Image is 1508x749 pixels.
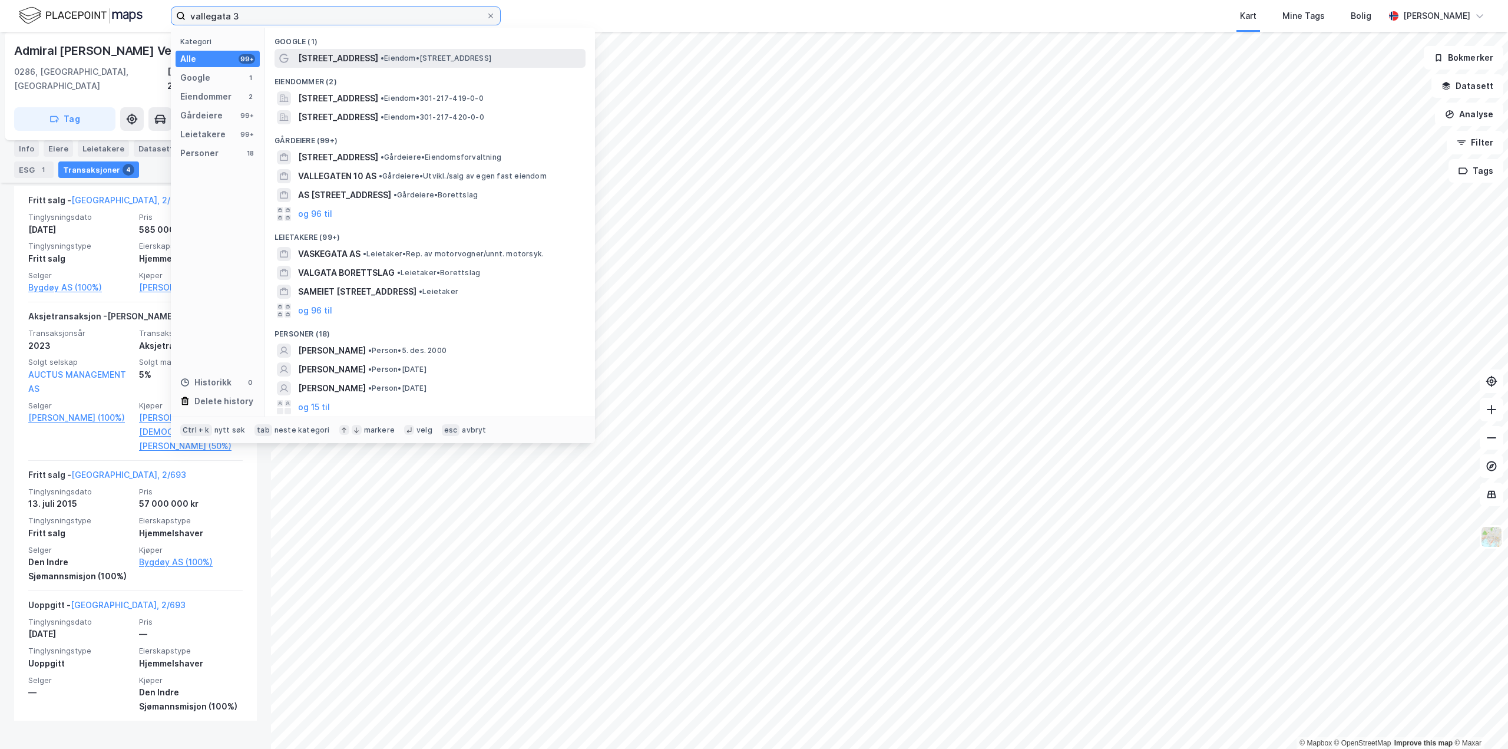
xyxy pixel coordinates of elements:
span: • [368,365,372,374]
div: Delete history [194,394,253,408]
a: [PERSON_NAME] (100%) [139,281,243,295]
div: Fritt salg - [28,193,186,212]
span: Tinglysningsdato [28,212,132,222]
span: Leietaker • Borettslag [397,268,480,278]
div: 4 [123,164,134,176]
span: Pris [139,212,243,222]
button: og 96 til [298,303,332,318]
div: Leietakere [180,127,226,141]
span: Solgt selskap [28,357,132,367]
div: [PERSON_NAME] [1403,9,1470,23]
a: [DEMOGRAPHIC_DATA][PERSON_NAME] (50%) [139,425,243,453]
div: 0 [246,378,255,387]
div: Google (1) [265,28,595,49]
span: Kjøper [139,270,243,281]
span: Eiendom • [STREET_ADDRESS] [381,54,491,63]
div: Personer [180,146,219,160]
div: 99+ [239,111,255,120]
div: 0286, [GEOGRAPHIC_DATA], [GEOGRAPHIC_DATA] [14,65,167,93]
div: Eiere [44,140,73,157]
div: Hjemmelshaver [139,252,243,266]
div: velg [416,425,432,435]
div: Den Indre Sjømannsmisjon (100%) [139,685,243,714]
a: [GEOGRAPHIC_DATA], 2/693 [71,470,186,480]
span: • [397,268,401,277]
div: Datasett [134,140,178,157]
div: 2023 [28,339,132,353]
span: [PERSON_NAME] [298,344,366,358]
div: 18 [246,149,255,158]
span: Person • [DATE] [368,384,426,393]
div: 13. juli 2015 [28,497,132,511]
span: Gårdeiere • Utvikl./salg av egen fast eiendom [379,171,547,181]
iframe: Chat Widget [1449,692,1508,749]
a: [GEOGRAPHIC_DATA], 2/693 [71,195,186,205]
span: Tinglysningstype [28,241,132,251]
span: Person • 5. des. 2000 [368,346,447,355]
span: Selger [28,401,132,411]
span: SAMEIET [STREET_ADDRESS] [298,285,416,299]
a: [PERSON_NAME] (100%) [28,411,132,425]
div: Kontrollprogram for chat [1449,692,1508,749]
div: 2 [246,92,255,101]
div: 5% [139,368,243,382]
span: • [381,153,384,161]
button: og 15 til [298,400,330,414]
div: avbryt [462,425,486,435]
span: Tinglysningsdato [28,617,132,627]
span: [PERSON_NAME] [298,381,366,395]
div: Info [14,140,39,157]
span: Eierskapstype [139,646,243,656]
div: Uoppgitt - [28,598,186,617]
div: Leietakere [78,140,129,157]
span: Selger [28,675,132,685]
div: nytt søk [214,425,246,435]
span: Solgt matrikkelandel [139,357,243,367]
div: Alle [180,52,196,66]
div: tab [254,424,272,436]
span: Pris [139,617,243,627]
div: Eiendommer [180,90,232,104]
span: Tinglysningstype [28,516,132,526]
div: Uoppgitt [28,656,132,671]
a: Bygdøy AS (100%) [28,281,132,295]
div: Hjemmelshaver [139,526,243,540]
div: Kategori [180,37,260,46]
div: [DATE] [28,627,132,641]
div: Den Indre Sjømannsmisjon (100%) [28,555,132,583]
span: [STREET_ADDRESS] [298,51,378,65]
span: [STREET_ADDRESS] [298,150,378,164]
div: Mine Tags [1282,9,1325,23]
div: Fritt salg [28,252,132,266]
div: Fritt salg [28,526,132,540]
a: [GEOGRAPHIC_DATA], 2/693 [71,600,186,610]
span: Leietaker [419,287,458,296]
span: • [381,113,384,121]
span: • [381,54,384,62]
span: [PERSON_NAME] [298,362,366,377]
div: Admiral [PERSON_NAME] Vei 4 [14,41,187,60]
div: Fritt salg - [28,468,186,487]
span: Selger [28,270,132,281]
button: Bokmerker [1424,46,1503,70]
a: AUCTUS MANAGEMENT AS [28,369,126,394]
button: Analyse [1435,103,1503,126]
span: • [393,190,397,199]
span: Eiendom • 301-217-419-0-0 [381,94,484,103]
span: Kjøper [139,675,243,685]
a: [PERSON_NAME] (50%), [139,411,243,425]
div: Ctrl + k [180,424,212,436]
span: Transaksjonsår [28,328,132,338]
button: Tags [1449,159,1503,183]
span: AS [STREET_ADDRESS] [298,188,391,202]
span: Leietaker • Rep. av motorvogner/unnt. motorsyk. [363,249,544,259]
span: Pris [139,487,243,497]
div: 585 000 000 kr [139,223,243,237]
span: • [379,171,382,180]
button: Datasett [1431,74,1503,98]
div: Leietakere (99+) [265,223,595,245]
div: markere [364,425,395,435]
span: [STREET_ADDRESS] [298,91,378,105]
span: • [368,384,372,392]
div: Gårdeiere (99+) [265,127,595,148]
